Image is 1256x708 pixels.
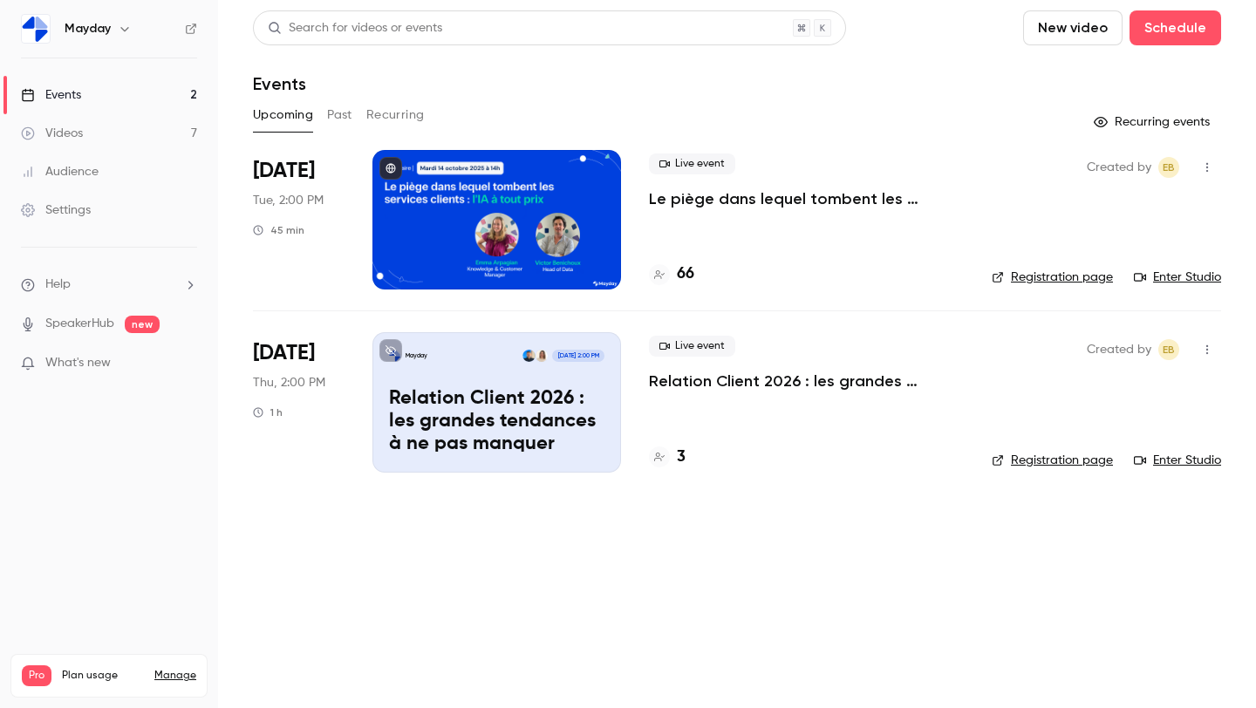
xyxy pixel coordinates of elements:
span: Elise Boukhechem [1158,339,1179,360]
h1: Events [253,73,306,94]
h4: 66 [677,262,694,286]
span: What's new [45,354,111,372]
a: Registration page [992,269,1113,286]
div: Videos [21,125,83,142]
a: Enter Studio [1134,269,1221,286]
a: Registration page [992,452,1113,469]
span: EB [1163,339,1175,360]
h4: 3 [677,446,686,469]
span: [DATE] [253,339,315,367]
a: Manage [154,669,196,683]
div: Settings [21,201,91,219]
button: Recurring [366,101,425,129]
span: Live event [649,336,735,357]
p: Mayday [406,351,427,360]
h6: Mayday [65,20,111,37]
div: Search for videos or events [268,19,442,37]
button: Past [327,101,352,129]
a: SpeakerHub [45,315,114,333]
span: Pro [22,665,51,686]
button: Upcoming [253,101,313,129]
a: 3 [649,446,686,469]
span: Elise Boukhechem [1158,157,1179,178]
button: New video [1023,10,1123,45]
span: new [125,316,160,333]
p: Relation Client 2026 : les grandes tendances à ne pas manquer [389,388,604,455]
span: Created by [1087,157,1151,178]
div: 1 h [253,405,283,419]
button: Recurring events [1086,108,1221,136]
span: [DATE] [253,157,315,185]
span: Plan usage [62,669,144,683]
span: Live event [649,153,735,174]
li: help-dropdown-opener [21,276,197,294]
span: EB [1163,157,1175,178]
span: [DATE] 2:00 PM [552,350,604,362]
a: Enter Studio [1134,452,1221,469]
img: Solène Nassif [536,350,548,362]
a: Relation Client 2026 : les grandes tendances à ne pas manquer [649,371,964,391]
div: Oct 14 Tue, 2:00 PM (Europe/Paris) [253,150,345,289]
img: François Castro-Lara [522,350,535,362]
span: Tue, 2:00 PM [253,192,324,209]
a: 66 [649,262,694,286]
span: Help [45,276,71,294]
a: Relation Client 2026 : les grandes tendances à ne pas manquerMaydaySolène NassifFrançois Castro-L... [372,332,621,472]
button: Schedule [1130,10,1221,45]
div: Events [21,86,81,104]
img: Mayday [22,15,50,43]
div: Audience [21,163,99,180]
span: Created by [1087,339,1151,360]
div: Nov 13 Thu, 2:00 PM (Europe/Paris) [253,332,345,472]
div: 45 min [253,223,304,237]
a: Le piège dans lequel tombent les services clients : l’IA à tout prix [649,188,964,209]
span: Thu, 2:00 PM [253,374,325,391]
iframe: Noticeable Trigger [176,356,197,371]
